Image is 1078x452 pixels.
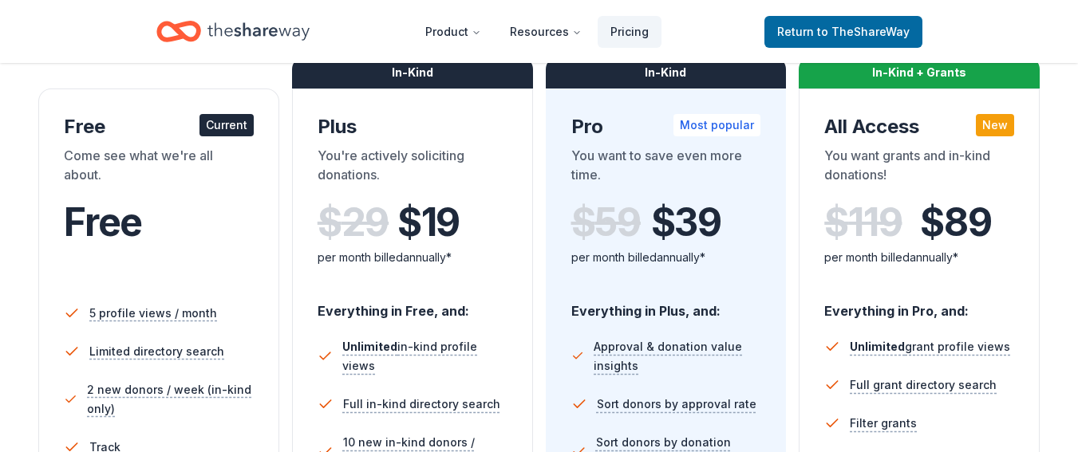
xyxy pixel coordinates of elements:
[598,16,661,48] a: Pricing
[651,200,721,245] span: $ 39
[318,288,507,321] div: Everything in Free, and:
[64,146,254,191] div: Come see what we're all about.
[292,57,533,88] div: In-Kind
[920,200,991,245] span: $ 89
[318,146,507,191] div: You're actively soliciting donations.
[824,114,1014,140] div: All Access
[976,114,1014,136] div: New
[824,146,1014,191] div: You want grants and in-kind donations!
[546,57,787,88] div: In-Kind
[571,114,761,140] div: Pro
[597,395,756,414] span: Sort donors by approval rate
[850,340,1010,353] span: grant profile views
[64,198,142,246] span: Free
[87,380,254,419] span: 2 new donors / week (in-kind only)
[413,13,661,50] nav: Main
[342,340,477,372] span: in-kind profile views
[397,200,460,245] span: $ 19
[64,114,254,140] div: Free
[673,114,760,136] div: Most popular
[594,337,760,375] span: Approval & donation value insights
[413,16,494,48] button: Product
[850,340,905,353] span: Unlimited
[571,146,761,191] div: You want to save even more time.
[199,114,254,136] div: Current
[89,304,217,323] span: 5 profile views / month
[850,414,917,433] span: Filter grants
[89,342,224,361] span: Limited directory search
[777,22,910,41] span: Return
[799,57,1040,88] div: In-Kind + Grants
[571,248,761,267] div: per month billed annually*
[764,16,922,48] a: Returnto TheShareWay
[318,248,507,267] div: per month billed annually*
[571,288,761,321] div: Everything in Plus, and:
[342,340,397,353] span: Unlimited
[817,25,910,38] span: to TheShareWay
[156,13,310,50] a: Home
[497,16,594,48] button: Resources
[343,395,500,414] span: Full in-kind directory search
[850,375,997,395] span: Full grant directory search
[318,114,507,140] div: Plus
[824,248,1014,267] div: per month billed annually*
[824,288,1014,321] div: Everything in Pro, and:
